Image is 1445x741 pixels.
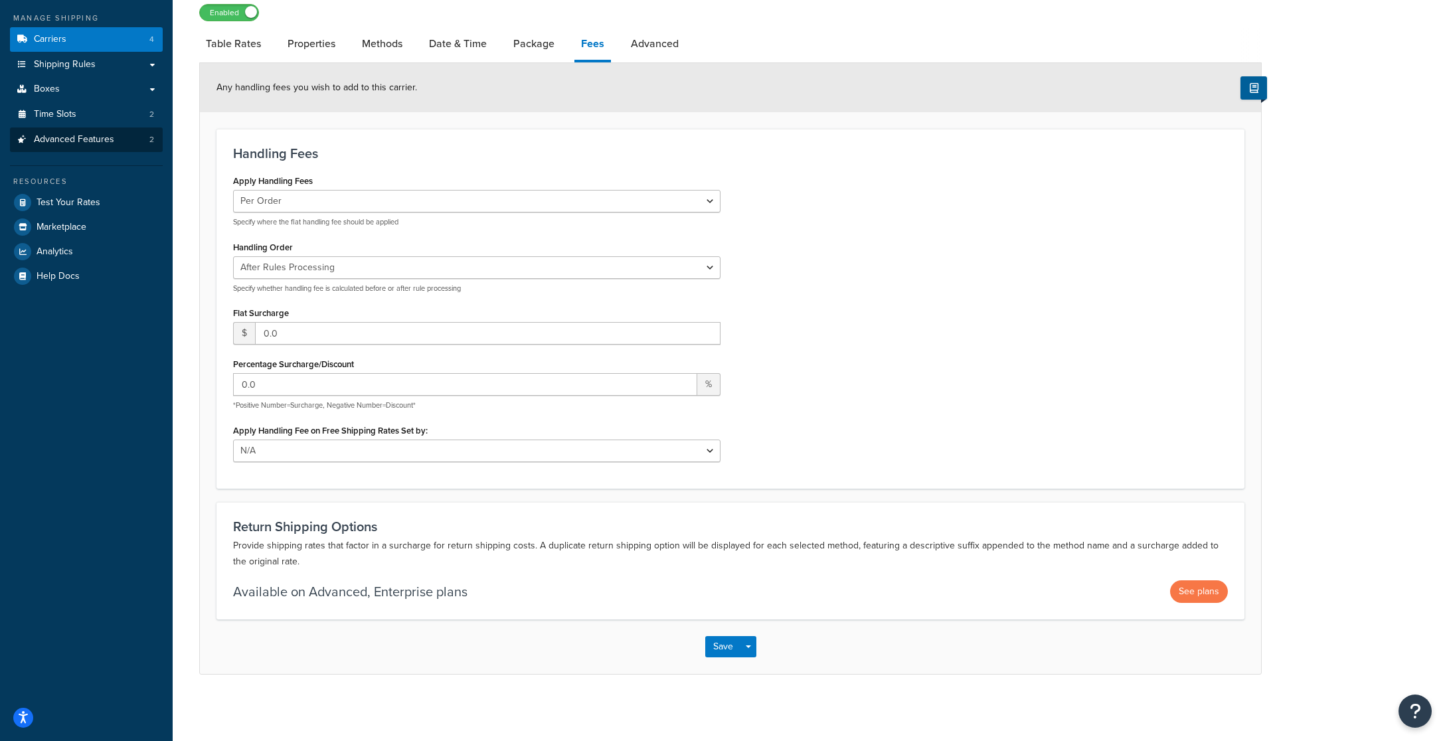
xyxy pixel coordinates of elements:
span: Help Docs [37,271,80,282]
a: Boxes [10,77,163,102]
span: Shipping Rules [34,59,96,70]
a: Fees [574,28,611,62]
p: Available on Advanced, Enterprise plans [233,582,467,601]
span: $ [233,322,255,345]
button: Show Help Docs [1240,76,1267,100]
a: Advanced Features2 [10,127,163,152]
li: Time Slots [10,102,163,127]
span: 2 [149,134,154,145]
label: Flat Surcharge [233,308,289,318]
p: Specify whether handling fee is calculated before or after rule processing [233,284,721,293]
li: Advanced Features [10,127,163,152]
span: Any handling fees you wish to add to this carrier. [216,80,417,94]
button: Open Resource Center [1399,695,1432,728]
div: Resources [10,176,163,187]
a: Shipping Rules [10,52,163,77]
label: Apply Handling Fees [233,176,313,186]
span: Carriers [34,34,66,45]
a: Package [507,28,561,60]
span: 4 [149,34,154,45]
span: Boxes [34,84,60,95]
h3: Return Shipping Options [233,519,1228,534]
li: Carriers [10,27,163,52]
span: 2 [149,109,154,120]
a: Methods [355,28,409,60]
p: Specify where the flat handling fee should be applied [233,217,721,227]
label: Enabled [200,5,258,21]
span: Test Your Rates [37,197,100,208]
a: Table Rates [199,28,268,60]
a: Time Slots2 [10,102,163,127]
span: Time Slots [34,109,76,120]
div: Manage Shipping [10,13,163,24]
label: Percentage Surcharge/Discount [233,359,354,369]
label: Apply Handling Fee on Free Shipping Rates Set by: [233,426,428,436]
a: Advanced [624,28,685,60]
p: *Positive Number=Surcharge, Negative Number=Discount* [233,400,721,410]
label: Handling Order [233,242,293,252]
span: Advanced Features [34,134,114,145]
a: Date & Time [422,28,493,60]
span: % [697,373,721,396]
button: Save [705,636,741,657]
a: Properties [281,28,342,60]
span: Marketplace [37,222,86,233]
a: Test Your Rates [10,191,163,214]
a: Help Docs [10,264,163,288]
a: Carriers4 [10,27,163,52]
span: Analytics [37,246,73,258]
button: See plans [1170,580,1228,603]
a: Marketplace [10,215,163,239]
a: Analytics [10,240,163,264]
p: Provide shipping rates that factor in a surcharge for return shipping costs. A duplicate return s... [233,538,1228,570]
h3: Handling Fees [233,146,1228,161]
